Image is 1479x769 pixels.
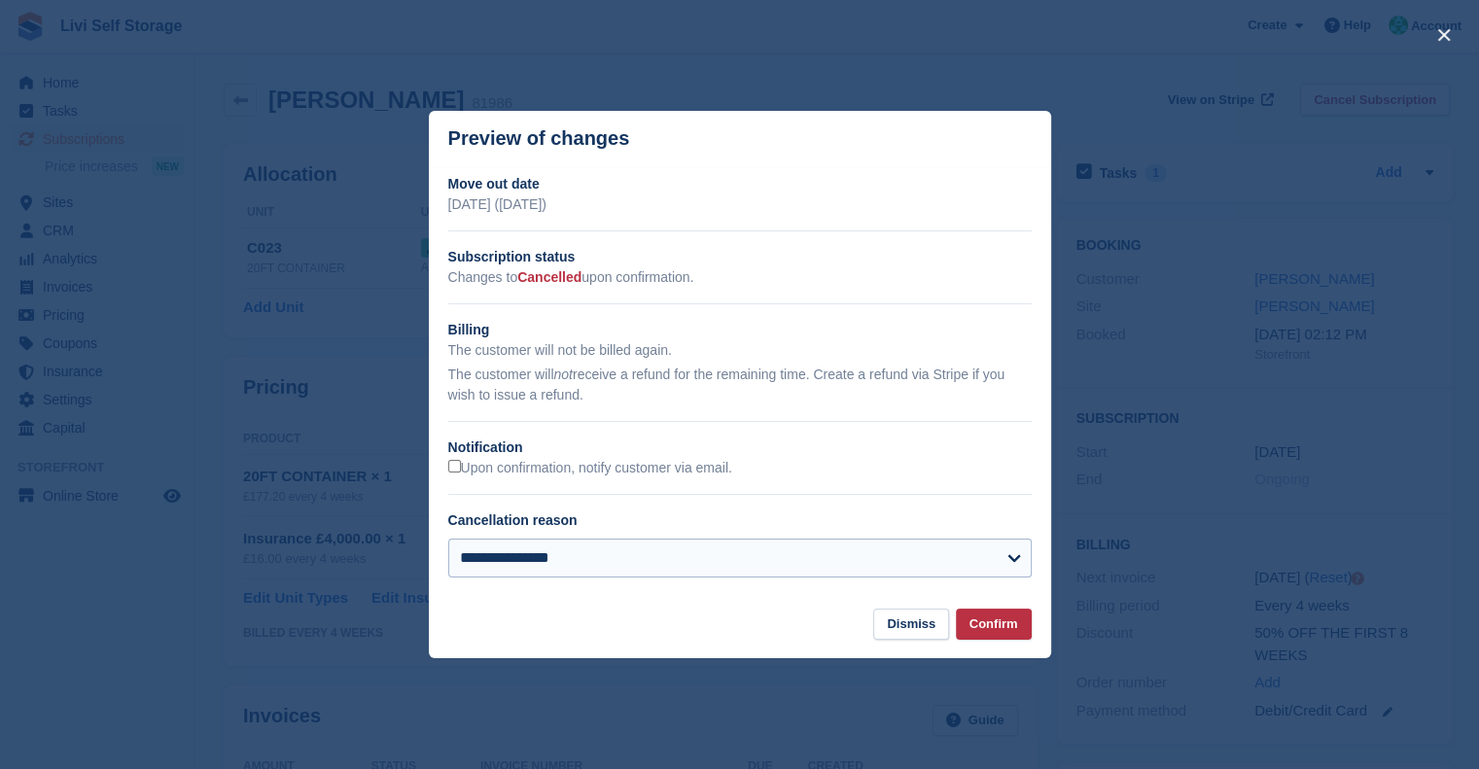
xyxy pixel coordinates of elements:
span: Cancelled [517,269,581,285]
input: Upon confirmation, notify customer via email. [448,460,461,472]
h2: Billing [448,320,1032,340]
p: The customer will receive a refund for the remaining time. Create a refund via Stripe if you wish... [448,365,1032,405]
button: Dismiss [873,609,949,641]
em: not [553,367,572,382]
button: close [1428,19,1460,51]
h2: Subscription status [448,247,1032,267]
label: Cancellation reason [448,512,578,528]
p: [DATE] ([DATE]) [448,194,1032,215]
h2: Move out date [448,174,1032,194]
p: The customer will not be billed again. [448,340,1032,361]
h2: Notification [448,437,1032,458]
p: Changes to upon confirmation. [448,267,1032,288]
p: Preview of changes [448,127,630,150]
label: Upon confirmation, notify customer via email. [448,460,732,477]
button: Confirm [956,609,1032,641]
